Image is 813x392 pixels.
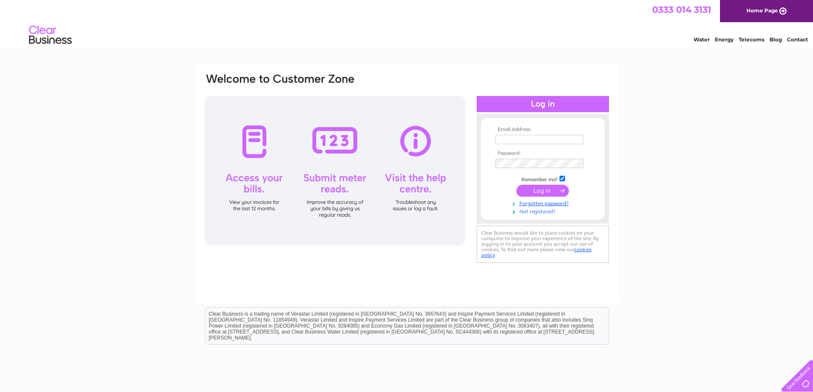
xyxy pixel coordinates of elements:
a: Telecoms [739,36,764,43]
td: Remember me? [493,174,592,183]
a: Energy [715,36,734,43]
a: Blog [769,36,782,43]
a: Contact [787,36,808,43]
a: Forgotten password? [495,199,592,207]
th: Email Address: [493,127,592,133]
input: Submit [516,185,569,197]
a: 0333 014 3131 [652,4,711,15]
img: logo.png [29,22,72,48]
a: Not registered? [495,207,592,215]
th: Password: [493,151,592,157]
a: cookies policy [481,247,592,258]
a: Water [694,36,710,43]
div: Clear Business would like to place cookies on your computer to improve your experience of the sit... [477,226,609,263]
div: Clear Business is a trading name of Verastar Limited (registered in [GEOGRAPHIC_DATA] No. 3667643... [205,5,609,41]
